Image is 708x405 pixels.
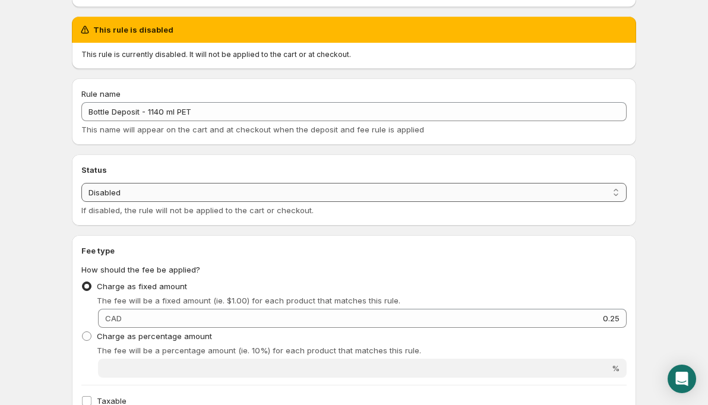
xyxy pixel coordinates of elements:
span: CAD [105,314,122,323]
h2: Status [81,164,627,176]
span: If disabled, the rule will not be applied to the cart or checkout. [81,205,314,215]
span: The fee will be a fixed amount (ie. $1.00) for each product that matches this rule. [97,296,400,305]
h2: Fee type [81,245,627,257]
div: Open Intercom Messenger [668,365,696,393]
span: This name will appear on the cart and at checkout when the deposit and fee rule is applied [81,125,424,134]
h2: This rule is disabled [93,24,173,36]
span: How should the fee be applied? [81,265,200,274]
p: The fee will be a percentage amount (ie. 10%) for each product that matches this rule. [97,344,627,356]
span: Rule name [81,89,121,99]
p: This rule is currently disabled. It will not be applied to the cart or at checkout. [81,50,627,59]
span: % [612,363,619,373]
span: Charge as fixed amount [97,281,187,291]
span: Charge as percentage amount [97,331,212,341]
